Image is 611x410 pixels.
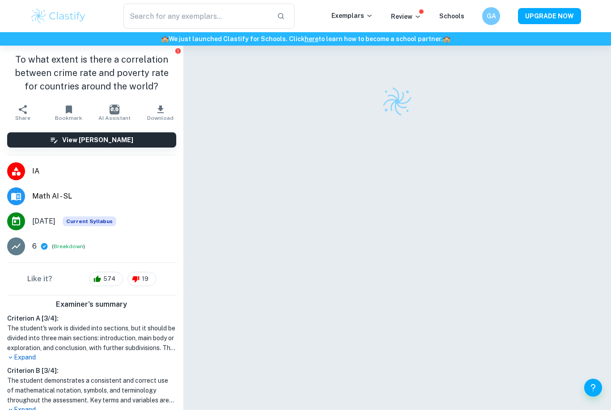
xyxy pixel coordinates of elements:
button: Download [137,100,183,125]
p: 6 [32,241,37,252]
button: AI Assistant [92,100,137,125]
button: Bookmark [46,100,91,125]
button: Report issue [175,47,182,54]
h6: Criterion B [ 3 / 4 ]: [7,366,176,376]
span: Download [147,115,174,121]
h1: The student demonstrates a consistent and correct use of mathematical notation, symbols, and term... [7,376,176,405]
img: Clastify logo [30,7,87,25]
h6: View [PERSON_NAME] [62,135,133,145]
a: here [305,35,318,42]
img: Clastify logo [382,86,413,117]
p: Review [391,12,421,21]
h1: The student's work is divided into sections, but it should be divided into three main sections: i... [7,323,176,353]
span: [DATE] [32,216,55,227]
div: This exemplar is based on the current syllabus. Feel free to refer to it for inspiration/ideas wh... [63,216,116,226]
a: Schools [439,13,464,20]
input: Search for any exemplars... [123,4,270,29]
h6: We just launched Clastify for Schools. Click to learn how to become a school partner. [2,34,609,44]
span: 574 [98,275,120,283]
span: ( ) [52,242,85,251]
button: Help and Feedback [584,379,602,397]
div: 574 [89,272,123,286]
h6: Examiner's summary [4,299,180,310]
h1: To what extent is there a correlation between crime rate and poverty rate for countries around th... [7,53,176,93]
span: 19 [137,275,153,283]
span: Math AI - SL [32,191,176,202]
span: 🏫 [161,35,169,42]
h6: Like it? [27,274,52,284]
span: Share [15,115,30,121]
span: AI Assistant [98,115,131,121]
span: Bookmark [55,115,82,121]
h6: GA [486,11,496,21]
img: AI Assistant [110,105,119,114]
span: Current Syllabus [63,216,116,226]
button: Breakdown [54,242,83,250]
span: 🏫 [443,35,450,42]
span: IA [32,166,176,177]
h6: Criterion A [ 3 / 4 ]: [7,313,176,323]
p: Expand [7,353,176,362]
button: View [PERSON_NAME] [7,132,176,148]
div: 19 [127,272,156,286]
button: GA [482,7,500,25]
button: UPGRADE NOW [518,8,581,24]
p: Exemplars [331,11,373,21]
